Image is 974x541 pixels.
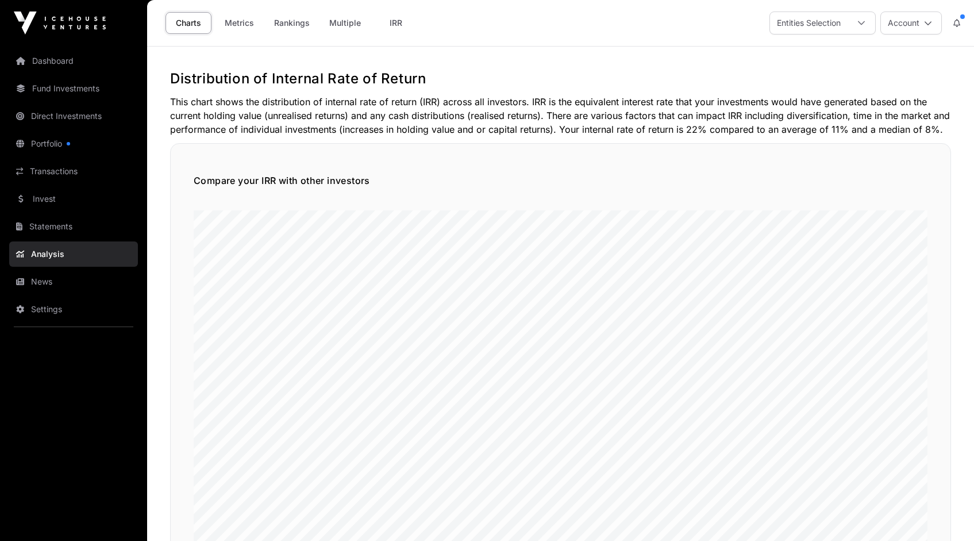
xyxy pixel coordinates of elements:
[917,486,974,541] iframe: Chat Widget
[9,214,138,239] a: Statements
[9,241,138,267] a: Analysis
[322,12,368,34] a: Multiple
[9,186,138,212] a: Invest
[170,95,951,136] p: This chart shows the distribution of internal rate of return (IRR) across all investors. IRR is t...
[216,12,262,34] a: Metrics
[9,131,138,156] a: Portfolio
[9,76,138,101] a: Fund Investments
[9,48,138,74] a: Dashboard
[9,297,138,322] a: Settings
[9,269,138,294] a: News
[170,70,951,88] h2: Distribution of Internal Rate of Return
[880,11,942,34] button: Account
[14,11,106,34] img: Icehouse Ventures Logo
[267,12,317,34] a: Rankings
[9,103,138,129] a: Direct Investments
[373,12,419,34] a: IRR
[165,12,211,34] a: Charts
[770,12,848,34] div: Entities Selection
[194,174,927,187] h5: Compare your IRR with other investors
[9,159,138,184] a: Transactions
